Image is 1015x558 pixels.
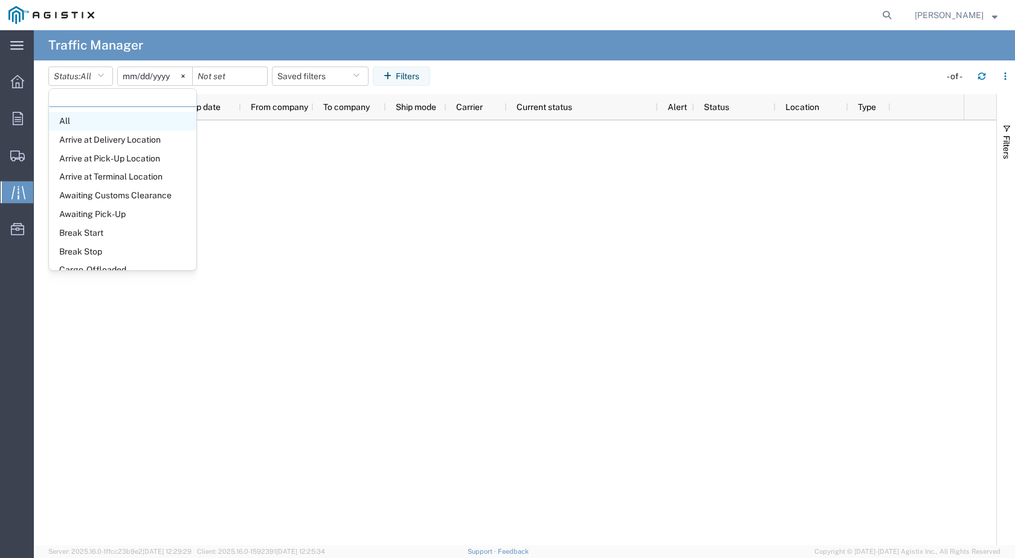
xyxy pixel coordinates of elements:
[1002,135,1011,159] span: Filters
[517,102,572,112] span: Current status
[272,67,369,86] button: Saved filters
[49,149,196,168] span: Arrive at Pick-Up Location
[48,30,143,60] h4: Traffic Manager
[197,548,325,555] span: Client: 2025.16.0-1592391
[193,67,267,85] input: Not set
[814,547,1000,557] span: Copyright © [DATE]-[DATE] Agistix Inc., All Rights Reserved
[8,6,94,24] img: logo
[373,67,430,86] button: Filters
[49,112,196,131] span: All
[947,70,968,83] div: - of -
[118,67,192,85] input: Not set
[49,261,196,279] span: Cargo-Offloaded
[396,102,436,112] span: Ship mode
[49,205,196,224] span: Awaiting Pick-Up
[48,548,192,555] span: Server: 2025.16.0-1ffcc23b9e2
[468,548,498,555] a: Support
[498,548,529,555] a: Feedback
[48,67,113,86] button: Status:All
[456,102,483,112] span: Carrier
[49,242,196,261] span: Break Stop
[704,102,729,112] span: Status
[49,131,196,149] span: Arrive at Delivery Location
[668,102,687,112] span: Alert
[143,548,192,555] span: [DATE] 12:29:29
[858,102,876,112] span: Type
[49,167,196,186] span: Arrive at Terminal Location
[80,71,91,81] span: All
[914,8,998,22] button: [PERSON_NAME]
[251,102,308,112] span: From company
[276,548,325,555] span: [DATE] 12:25:34
[49,186,196,205] span: Awaiting Customs Clearance
[49,224,196,242] span: Break Start
[323,102,370,112] span: To company
[915,8,984,22] span: Alberto Quezada
[785,102,819,112] span: Location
